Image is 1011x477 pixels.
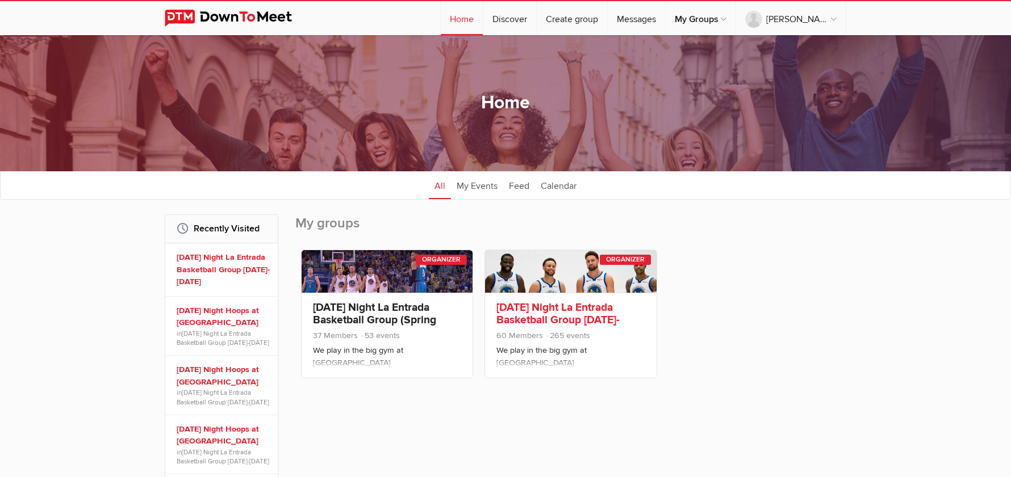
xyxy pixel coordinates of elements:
[177,215,266,242] h2: Recently Visited
[545,331,590,340] span: 265 events
[177,388,270,406] span: in
[360,331,400,340] span: 53 events
[313,301,436,339] a: [DATE] Night La Entrada Basketball Group (Spring 2022)
[177,448,269,465] a: [DATE] Night La Entrada Basketball Group [DATE]-[DATE]
[313,344,461,401] p: We play in the big gym at [GEOGRAPHIC_DATA] ([STREET_ADDRESS][PERSON_NAME]) at 8:30p-10:00p. Plea...
[429,171,451,199] a: All
[177,251,270,288] a: [DATE] Night La Entrada Basketball Group [DATE]-[DATE]
[736,1,846,35] a: [PERSON_NAME]
[177,329,270,347] span: in
[177,305,270,329] a: [DATE] Night Hoops at [GEOGRAPHIC_DATA]
[608,1,665,35] a: Messages
[177,330,269,347] a: [DATE] Night La Entrada Basketball Group [DATE]-[DATE]
[177,389,269,406] a: [DATE] Night La Entrada Basketball Group [DATE]-[DATE]
[537,1,607,35] a: Create group
[496,331,543,340] span: 60 Members
[503,171,535,199] a: Feed
[496,344,645,401] p: We play in the big gym at [GEOGRAPHIC_DATA] ([STREET_ADDRESS][PERSON_NAME]) at 8:30p-10:00p. Plea...
[416,255,467,265] div: Organizer
[177,423,270,448] a: [DATE] Night Hoops at [GEOGRAPHIC_DATA]
[481,91,530,115] h1: Home
[666,1,736,35] a: My Groups
[483,1,536,35] a: Discover
[600,255,651,265] div: Organizer
[535,171,582,199] a: Calendar
[496,301,620,339] a: [DATE] Night La Entrada Basketball Group [DATE]-[DATE]
[451,171,503,199] a: My Events
[177,448,270,466] span: in
[313,331,358,340] span: 37 Members
[177,364,270,388] a: [DATE] Night Hoops at [GEOGRAPHIC_DATA]
[165,10,310,27] img: DownToMeet
[295,214,846,244] h2: My groups
[441,1,483,35] a: Home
